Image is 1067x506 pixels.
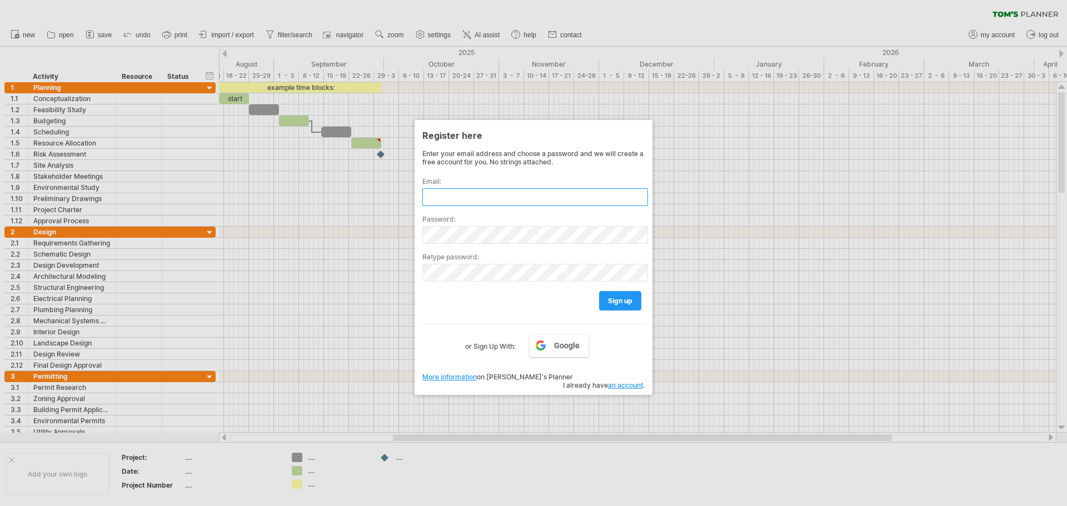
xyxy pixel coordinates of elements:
a: sign up [599,291,641,310]
a: More information [422,373,477,381]
div: Register here [422,125,645,145]
span: on [PERSON_NAME]'s Planner [422,373,573,381]
label: Retype password: [422,253,645,261]
div: Enter your email address and choose a password and we will create a free account for you. No stri... [422,149,645,166]
span: sign up [608,297,632,305]
a: an account [608,381,643,389]
a: Google [529,334,589,357]
span: Google [554,341,580,350]
label: or Sign Up With: [465,334,516,353]
label: Password: [422,215,645,223]
span: I already have . [563,381,645,389]
label: Email: [422,177,645,186]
